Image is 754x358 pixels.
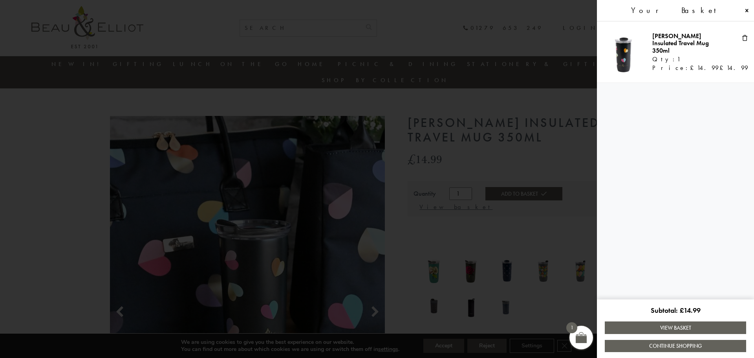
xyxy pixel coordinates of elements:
[631,6,723,15] span: Your Basket
[603,29,646,73] img: Emily Insulated Travel Mug Emily Heart Travel Mug
[605,340,746,352] a: Continue Shopping
[680,306,701,315] bdi: 14.99
[690,64,719,72] bdi: 14.99
[680,306,684,315] span: £
[566,322,577,333] span: 1
[719,64,748,72] bdi: 14.99
[690,64,697,72] span: £
[719,64,727,72] span: £
[652,32,709,55] a: [PERSON_NAME] Insulated Travel Mug 350ml
[677,56,680,63] span: 1
[651,306,680,315] span: Subtotal
[652,56,716,63] div: Qty:
[605,321,746,334] a: View Basket
[652,64,719,72] div: Price:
